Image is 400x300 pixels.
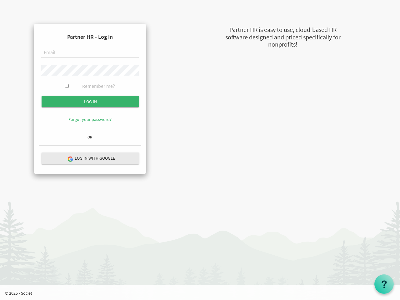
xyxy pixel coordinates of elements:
[42,152,139,164] button: Log in with Google
[67,156,73,162] img: google-logo.png
[42,96,139,107] input: Log in
[41,47,139,58] input: Email
[194,40,372,49] div: nonprofits!
[39,135,141,139] h6: OR
[5,290,400,296] p: © 2025 - Societ
[82,82,115,90] label: Remember me?
[39,29,141,45] h4: Partner HR - Log In
[194,25,372,34] div: Partner HR is easy to use, cloud-based HR
[194,33,372,42] div: software designed and priced specifically for
[68,117,112,122] a: Forgot your password?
